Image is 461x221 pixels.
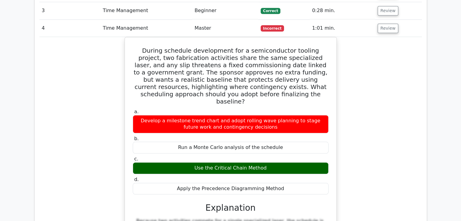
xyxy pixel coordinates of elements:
[310,2,375,19] td: 0:28 min.
[192,20,258,37] td: Master
[192,2,258,19] td: Beginner
[378,6,398,15] button: Review
[100,2,192,19] td: Time Management
[133,183,329,195] div: Apply the Precedence Diagramming Method
[39,2,101,19] td: 3
[136,203,325,213] h3: Explanation
[39,20,101,37] td: 4
[261,8,280,14] span: Correct
[378,24,398,33] button: Review
[132,47,329,105] h5: During schedule development for a semiconductor tooling project, two fabrication activities share...
[133,162,329,174] div: Use the Critical Chain Method
[134,109,139,114] span: a.
[100,20,192,37] td: Time Management
[134,136,139,141] span: b.
[133,115,329,133] div: Develop a milestone trend chart and adopt rolling wave planning to stage future work and continge...
[261,25,284,31] span: Incorrect
[133,142,329,153] div: Run a Monte Carlo analysis of the schedule
[310,20,375,37] td: 1:01 min.
[134,156,139,162] span: c.
[134,176,139,182] span: d.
